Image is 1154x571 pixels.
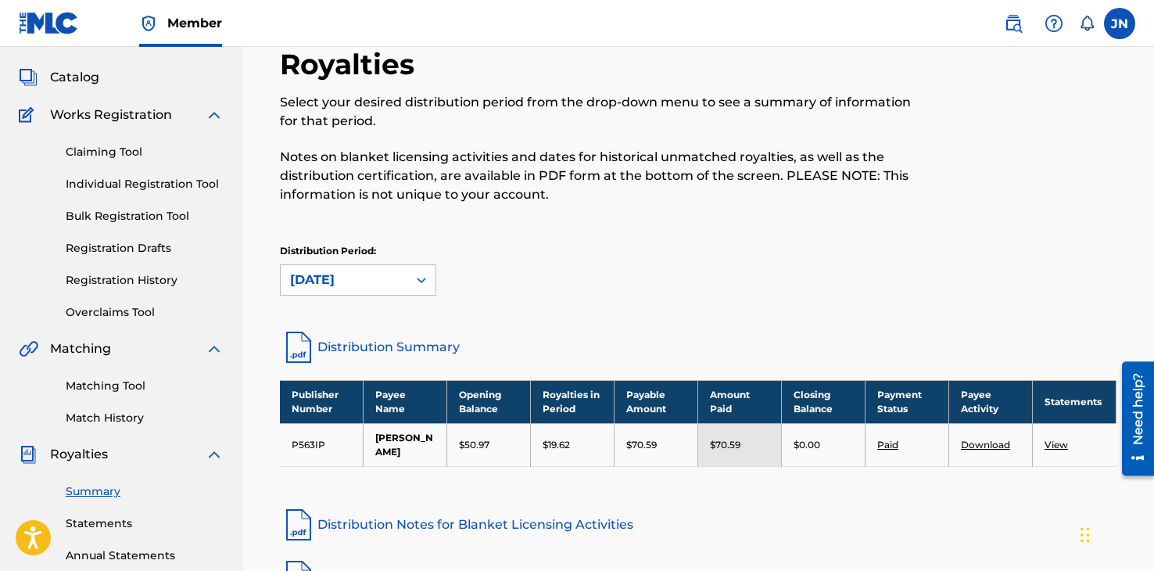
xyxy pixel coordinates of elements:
p: $50.97 [459,438,489,452]
a: Annual Statements [66,548,224,564]
p: $0.00 [794,438,820,452]
p: $70.59 [626,438,657,452]
a: Matching Tool [66,378,224,394]
a: Registration Drafts [66,240,224,257]
a: View [1045,439,1068,451]
th: Royalties in Period [531,380,615,423]
img: expand [205,106,224,124]
p: $70.59 [710,438,740,452]
th: Payment Status [865,380,949,423]
iframe: Resource Center [1110,356,1154,482]
p: $19.62 [543,438,570,452]
img: Matching [19,339,38,358]
img: Catalog [19,68,38,87]
a: Paid [877,439,898,451]
a: Distribution Summary [280,329,1116,366]
span: Works Registration [50,106,172,124]
iframe: Chat Widget [1076,496,1154,571]
td: P563IP [280,423,364,466]
div: Notifications [1079,16,1095,31]
span: Member [167,14,222,32]
p: Distribution Period: [280,244,436,258]
a: Registration History [66,272,224,289]
p: Select your desired distribution period from the drop-down menu to see a summary of information f... [280,93,924,131]
a: Overclaims Tool [66,304,224,321]
span: Matching [50,339,111,358]
div: Help [1038,8,1070,39]
a: Download [961,439,1010,451]
a: CatalogCatalog [19,68,99,87]
a: SummarySummary [19,31,113,49]
th: Opening Balance [447,380,531,423]
a: Claiming Tool [66,144,224,160]
img: help [1045,14,1063,33]
img: Royalties [19,445,38,464]
img: expand [205,445,224,464]
img: search [1004,14,1023,33]
p: Notes on blanket licensing activities and dates for historical unmatched royalties, as well as th... [280,148,924,204]
img: Top Rightsholder [139,14,158,33]
a: Bulk Registration Tool [66,208,224,224]
span: Royalties [50,445,108,464]
a: Distribution Notes for Blanket Licensing Activities [280,506,1116,544]
div: [DATE] [290,271,398,289]
img: distribution-summary-pdf [280,329,317,366]
a: Match History [66,410,224,426]
img: expand [205,339,224,358]
a: Summary [66,483,224,500]
img: Works Registration [19,106,39,124]
th: Payable Amount [615,380,698,423]
img: pdf [280,506,317,544]
td: [PERSON_NAME] [364,423,447,466]
th: Payee Name [364,380,447,423]
a: Statements [66,515,224,532]
th: Statements [1032,380,1116,423]
a: Public Search [998,8,1029,39]
div: Drag [1081,512,1090,558]
th: Closing Balance [782,380,865,423]
th: Amount Paid [698,380,782,423]
a: Individual Registration Tool [66,176,224,192]
img: MLC Logo [19,12,79,34]
h2: Royalties [280,47,422,82]
th: Payee Activity [949,380,1033,423]
th: Publisher Number [280,380,364,423]
div: User Menu [1104,8,1135,39]
span: Catalog [50,68,99,87]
